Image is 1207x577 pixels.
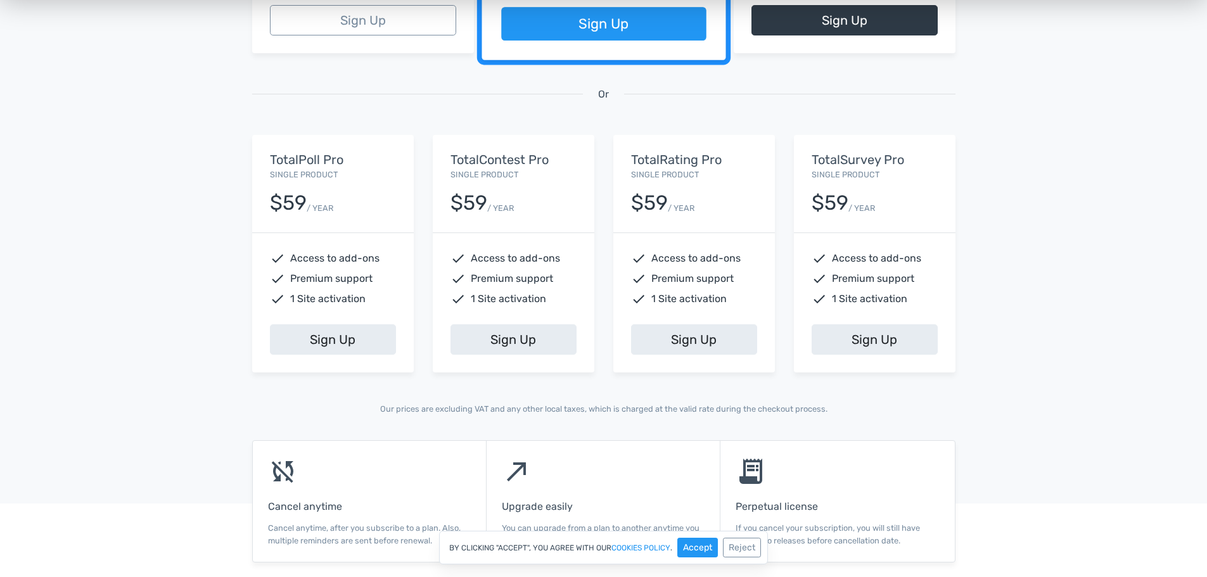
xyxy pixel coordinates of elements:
[611,544,670,552] a: cookies policy
[723,538,761,557] button: Reject
[812,324,938,355] a: Sign Up
[270,153,396,167] h5: TotalPoll Pro
[502,501,705,512] h6: Upgrade easily
[270,271,285,286] span: check
[631,271,646,286] span: check
[736,501,939,512] h6: Perpetual license
[270,291,285,307] span: check
[812,271,827,286] span: check
[450,192,487,214] div: $59
[471,271,553,286] span: Premium support
[290,291,366,307] span: 1 Site activation
[631,324,757,355] a: Sign Up
[832,271,914,286] span: Premium support
[812,251,827,266] span: check
[307,202,333,214] small: / YEAR
[270,192,307,214] div: $59
[736,522,939,546] p: If you cancel your subscription, you will still have access to releases before cancellation date.
[832,251,921,266] span: Access to add-ons
[268,522,471,546] p: Cancel anytime, after you subscribe to a plan. Also, multiple reminders are sent before renewal.
[501,8,706,41] a: Sign Up
[450,271,466,286] span: check
[270,324,396,355] a: Sign Up
[677,538,718,557] button: Accept
[290,271,373,286] span: Premium support
[651,271,734,286] span: Premium support
[631,153,757,167] h5: TotalRating Pro
[812,291,827,307] span: check
[631,251,646,266] span: check
[450,251,466,266] span: check
[439,531,768,564] div: By clicking "Accept", you agree with our .
[736,456,766,486] span: receipt_long
[471,291,546,307] span: 1 Site activation
[502,522,705,546] p: You can upgrade from a plan to another anytime you feel comfortable.
[268,501,471,512] h6: Cancel anytime
[631,170,699,179] small: Single Product
[450,153,577,167] h5: TotalContest Pro
[268,456,298,486] span: sync_disabled
[651,251,741,266] span: Access to add-ons
[471,251,560,266] span: Access to add-ons
[848,202,875,214] small: / YEAR
[502,456,532,486] span: north_east
[668,202,694,214] small: / YEAR
[450,324,577,355] a: Sign Up
[812,153,938,167] h5: TotalSurvey Pro
[598,87,609,102] span: Or
[252,403,955,415] p: Our prices are excluding VAT and any other local taxes, which is charged at the valid rate during...
[751,5,938,35] a: Sign Up
[487,202,514,214] small: / YEAR
[631,291,646,307] span: check
[832,291,907,307] span: 1 Site activation
[450,291,466,307] span: check
[270,170,338,179] small: Single Product
[270,5,456,35] a: Sign Up
[631,192,668,214] div: $59
[812,192,848,214] div: $59
[812,170,879,179] small: Single Product
[270,251,285,266] span: check
[651,291,727,307] span: 1 Site activation
[450,170,518,179] small: Single Product
[290,251,380,266] span: Access to add-ons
